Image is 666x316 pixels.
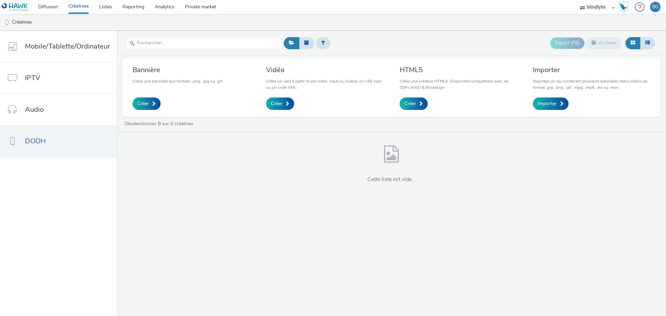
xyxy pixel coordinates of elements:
[266,65,384,75] h3: Vidéo
[133,78,223,84] p: Créez une bannière aux formats .png, .jpg ou .gif.
[367,176,416,183] h4: Cette liste est vide...
[271,100,282,107] span: Créer
[126,37,282,49] input: Rechercher...
[538,100,557,107] span: Importer
[550,37,584,49] button: Export d'ID
[618,1,631,12] a: Hawk Academy
[133,65,223,75] h3: Bannière
[533,78,650,91] p: Importez un zip contenant plusieurs bannières et/ou vidéos au format .jpg, .png, .gif, .mpg, .mp4...
[2,3,28,11] img: undefined Logo
[158,120,161,127] strong: 0
[400,78,517,91] p: Créez une créative HTML5. Disponible uniquement avec les SSPs AIOO & Broadsign
[25,73,40,83] span: IPTV
[533,65,650,75] h3: Importer
[266,78,384,91] p: Créez un vast à partir d'une video .mp4 ou insérez un URL vast ou un code XML.
[133,97,161,110] a: Créer
[400,65,517,75] h3: HTML5
[533,97,569,110] a: Importer
[625,37,640,49] button: Grille
[586,37,622,49] button: Archiver
[400,97,428,110] a: Créer
[25,136,46,146] span: DOOH
[124,120,196,127] a: Désélectionner sur 0 créatives
[404,100,416,107] span: Créer
[640,37,655,49] button: Liste
[266,97,294,110] a: Créer
[25,41,110,51] span: Mobile/Tablette/Ordinateur
[137,100,149,107] span: Créer
[618,1,629,12] img: Hawk Academy
[3,19,10,26] img: dooh
[652,2,659,12] div: BG
[25,104,44,114] span: Audio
